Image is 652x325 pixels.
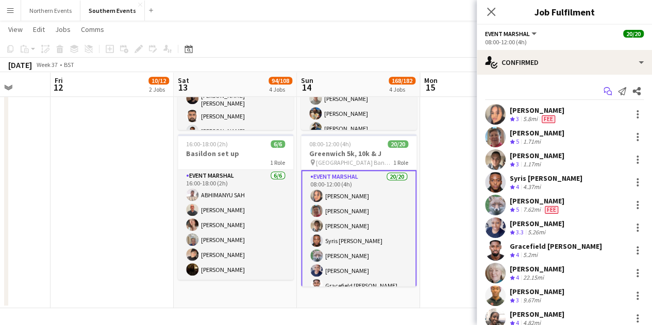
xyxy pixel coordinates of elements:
span: 1 Role [393,159,408,166]
div: [PERSON_NAME] [510,310,564,319]
span: Sun [301,76,313,85]
span: 94/108 [269,77,292,84]
div: [PERSON_NAME] [510,287,564,296]
div: Confirmed [477,50,652,75]
span: [GEOGRAPHIC_DATA] Bandstand [316,159,393,166]
span: Mon [424,76,438,85]
h3: Basildon set up [178,149,293,158]
div: 1.17mi [521,160,543,169]
div: 2 Jobs [149,85,169,93]
app-job-card: 16:00-18:00 (2h)6/6Basildon set up1 RoleEvent Marshal6/616:00-18:00 (2h)ABHIMANYU SAH[PERSON_NAME... [178,134,293,280]
span: 10/12 [148,77,169,84]
span: Jobs [55,25,71,34]
a: Comms [77,23,108,36]
span: 4 [516,273,519,281]
div: 5.2mi [521,251,540,260]
span: 13 [176,81,189,93]
div: [PERSON_NAME] [510,128,564,138]
div: [PERSON_NAME] [510,196,564,206]
span: 20/20 [623,30,644,38]
div: [PERSON_NAME] [510,151,564,160]
div: [DATE] [8,60,32,70]
a: Jobs [51,23,75,36]
a: View [4,23,27,36]
span: Fee [542,115,555,123]
div: 7.62mi [521,206,543,214]
div: 4 Jobs [389,85,415,93]
span: Event Marshal [485,30,530,38]
h3: Greenwich 5k, 10k & J [301,149,416,158]
span: 1 Role [270,159,285,166]
span: Week 37 [34,61,60,69]
div: 5.26mi [526,228,547,237]
span: 3 [516,296,519,304]
div: BST [64,61,74,69]
div: 4.37mi [521,183,543,192]
div: Crew has different fees then in role [540,115,557,124]
span: 3 [516,160,519,168]
div: 4 Jobs [269,85,292,93]
span: 20/20 [388,140,408,148]
span: Fri [55,76,63,85]
span: 12 [53,81,63,93]
app-job-card: 08:00-12:00 (4h)20/20Greenwich 5k, 10k & J [GEOGRAPHIC_DATA] Bandstand1 RoleEvent Marshal20/2008:... [301,134,416,286]
span: Edit [33,25,45,34]
span: Fee [545,206,558,214]
div: Gracefield [PERSON_NAME] [510,242,602,251]
div: 1.71mi [521,138,543,146]
button: Event Marshal [485,30,538,38]
h3: Job Fulfilment [477,5,652,19]
app-card-role: Event Marshal6/616:00-18:00 (2h)ABHIMANYU SAH[PERSON_NAME][PERSON_NAME][PERSON_NAME][PERSON_NAME]... [178,170,293,280]
div: 5.8mi [521,115,540,124]
span: 168/182 [389,77,415,84]
div: Crew has different fees then in role [543,206,560,214]
span: 08:00-12:00 (4h) [309,140,351,148]
span: 3.3 [516,228,524,236]
span: 3 [516,115,519,123]
a: Edit [29,23,49,36]
span: 4 [516,251,519,259]
span: 16:00-18:00 (2h) [186,140,228,148]
div: [PERSON_NAME] [510,219,564,228]
span: Sat [178,76,189,85]
div: 9.67mi [521,296,543,305]
span: Comms [81,25,104,34]
button: Southern Events [80,1,145,21]
div: 08:00-12:00 (4h) [485,38,644,46]
div: 22.15mi [521,273,546,282]
span: 5 [516,206,519,213]
div: [PERSON_NAME] [510,264,564,273]
div: Syris [PERSON_NAME] [510,174,582,183]
span: 14 [299,81,313,93]
button: Northern Events [21,1,80,21]
span: 15 [423,81,438,93]
span: 5 [516,138,519,145]
span: 4 [516,183,519,191]
span: View [8,25,23,34]
div: [PERSON_NAME] [510,106,564,115]
span: 6/6 [271,140,285,148]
